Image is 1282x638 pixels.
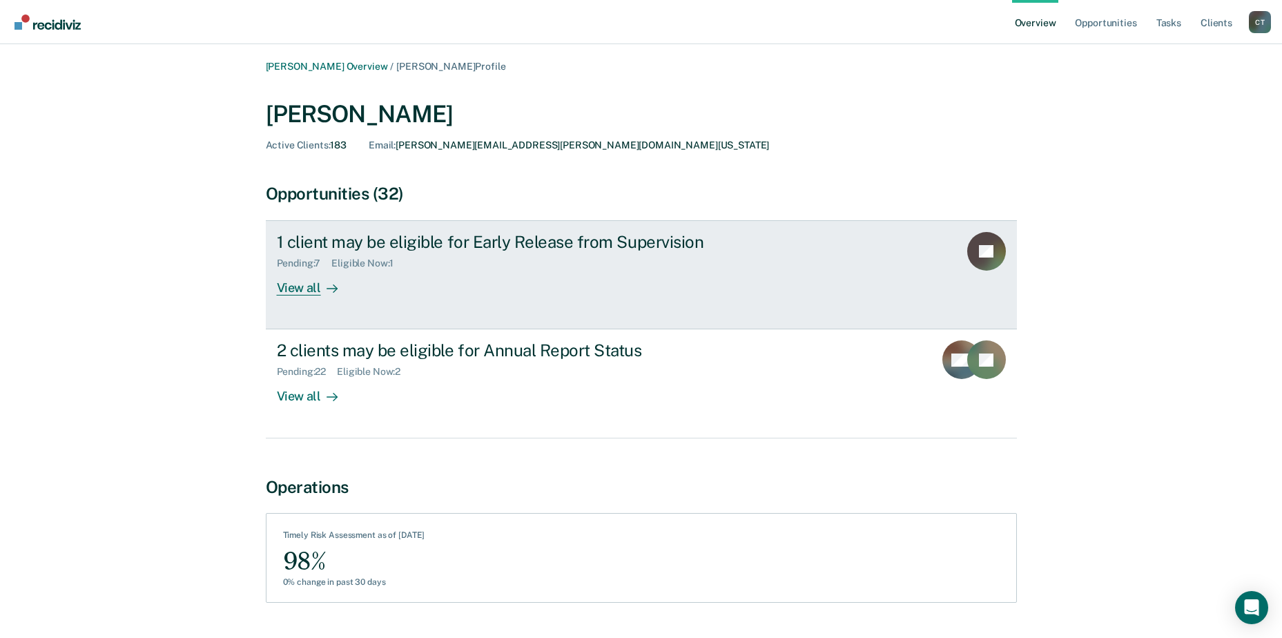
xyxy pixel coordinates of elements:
div: 1 client may be eligible for Early Release from Supervision [277,232,761,252]
div: Opportunities (32) [266,184,1017,204]
div: 98% [283,546,425,577]
div: 0% change in past 30 days [283,577,425,587]
div: 183 [266,139,347,151]
a: [PERSON_NAME] Overview [266,61,388,72]
div: Pending : 7 [277,258,332,269]
button: Profile dropdown button [1249,11,1271,33]
span: Email : [369,139,396,151]
div: Timely Risk Assessment as of [DATE] [283,530,425,545]
span: Active Clients : [266,139,331,151]
div: Eligible Now : 1 [331,258,405,269]
div: Open Intercom Messenger [1235,591,1268,624]
span: [PERSON_NAME] Profile [396,61,505,72]
div: [PERSON_NAME][EMAIL_ADDRESS][PERSON_NAME][DOMAIN_NAME][US_STATE] [369,139,769,151]
div: View all [277,378,354,405]
a: 2 clients may be eligible for Annual Report StatusPending:22Eligible Now:2View all [266,329,1017,438]
div: View all [277,269,354,296]
div: Operations [266,477,1017,497]
div: Eligible Now : 2 [337,366,411,378]
img: Recidiviz [14,14,81,30]
div: [PERSON_NAME] [266,100,1017,128]
span: / [387,61,396,72]
div: Pending : 22 [277,366,338,378]
div: 2 clients may be eligible for Annual Report Status [277,340,761,360]
div: C T [1249,11,1271,33]
a: 1 client may be eligible for Early Release from SupervisionPending:7Eligible Now:1View all [266,220,1017,329]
